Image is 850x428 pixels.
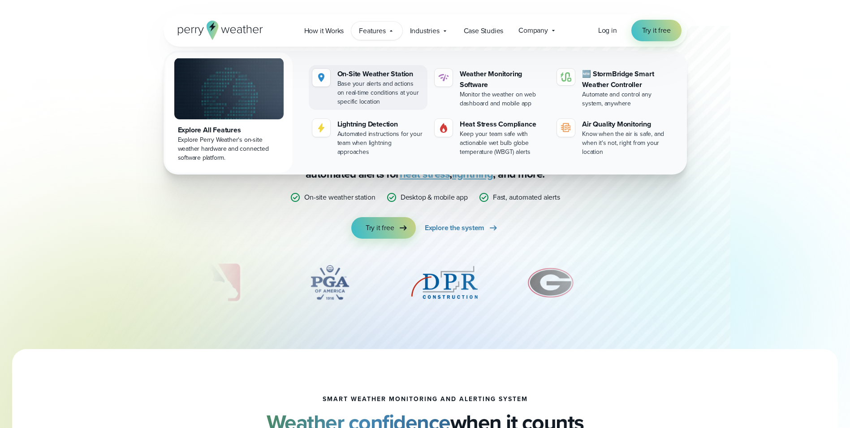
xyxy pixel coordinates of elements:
img: stormbridge-icon-V6.svg [561,72,571,82]
a: Heat Stress Compliance Keep your team safe with actionable wet bulb globe temperature (WBGT) alerts [431,115,550,160]
p: Stop relying on weather apps you can’t trust — [PERSON_NAME] Weather gives you certainty with rel... [246,138,604,181]
h1: smart weather monitoring and alerting system [323,396,528,403]
img: Gas.svg [438,122,449,133]
a: Explore All Features Explore Perry Weather's on-site weather hardware and connected software plat... [165,52,293,173]
img: PGA.svg [294,260,366,305]
div: Base your alerts and actions on real-time conditions at your specific location [337,79,424,106]
div: 6 of 12 [523,260,578,305]
span: Company [518,25,548,36]
span: Industries [410,26,440,36]
img: University-of-Georgia.svg [523,260,578,305]
span: Case Studies [464,26,504,36]
div: Monitor the weather on web dashboard and mobile app [460,90,546,108]
img: software-icon.svg [438,72,449,83]
a: Explore the system [425,217,499,239]
img: aqi-icon.svg [561,122,571,133]
div: Know when the air is safe, and when it's not, right from your location [582,130,669,157]
p: Desktop & mobile app [401,192,468,203]
div: 7 of 12 [621,260,749,305]
p: Fast, automated alerts [493,192,560,203]
a: Air Quality Monitoring Know when the air is safe, and when it's not, right from your location [553,115,672,160]
div: 🆕 StormBridge Smart Weather Controller [582,69,669,90]
div: Explore All Features [178,125,280,135]
a: Try it free [631,20,682,41]
img: MLB.svg [156,260,251,305]
div: slideshow [208,260,642,310]
img: Location.svg [316,72,327,83]
div: 3 of 12 [156,260,251,305]
span: Features [359,26,385,36]
div: Automate and control any system, anywhere [582,90,669,108]
a: Log in [598,25,617,36]
img: Corona-Norco-Unified-School-District.svg [621,260,749,305]
div: 5 of 12 [409,260,480,305]
span: Log in [598,25,617,35]
div: Heat Stress Compliance [460,119,546,130]
div: Weather Monitoring Software [460,69,546,90]
div: Automated instructions for your team when lightning approaches [337,130,424,157]
div: On-Site Weather Station [337,69,424,79]
span: How it Works [304,26,344,36]
a: Try it free [351,217,416,239]
p: On-site weather station [304,192,375,203]
span: Try it free [366,223,394,233]
div: Explore Perry Weather's on-site weather hardware and connected software platform. [178,135,280,162]
a: 🆕 StormBridge Smart Weather Controller Automate and control any system, anywhere [553,65,672,112]
a: Weather Monitoring Software Monitor the weather on web dashboard and mobile app [431,65,550,112]
div: Lightning Detection [337,119,424,130]
div: Air Quality Monitoring [582,119,669,130]
a: How it Works [297,22,352,40]
span: Explore the system [425,223,484,233]
img: DPR-Construction.svg [409,260,480,305]
div: 4 of 12 [294,260,366,305]
span: Try it free [642,25,671,36]
a: Lightning Detection Automated instructions for your team when lightning approaches [309,115,427,160]
img: lightning-icon.svg [316,122,327,133]
a: Case Studies [456,22,511,40]
div: Keep your team safe with actionable wet bulb globe temperature (WBGT) alerts [460,130,546,157]
a: On-Site Weather Station Base your alerts and actions on real-time conditions at your specific loc... [309,65,427,110]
